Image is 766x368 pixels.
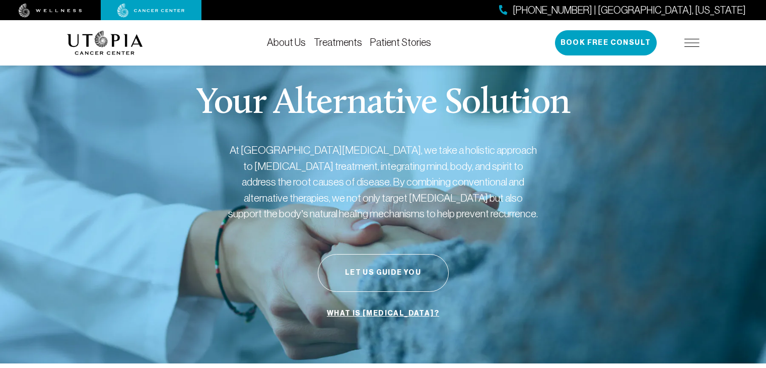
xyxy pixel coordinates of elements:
a: [PHONE_NUMBER] | [GEOGRAPHIC_DATA], [US_STATE] [499,3,746,18]
img: logo [67,31,143,55]
img: wellness [19,4,82,18]
img: icon-hamburger [684,39,700,47]
a: Treatments [314,37,362,48]
a: What is [MEDICAL_DATA]? [324,304,442,323]
span: [PHONE_NUMBER] | [GEOGRAPHIC_DATA], [US_STATE] [513,3,746,18]
button: Let Us Guide You [318,254,449,292]
img: cancer center [117,4,185,18]
a: Patient Stories [370,37,431,48]
p: Your Alternative Solution [196,86,570,122]
a: About Us [267,37,306,48]
p: At [GEOGRAPHIC_DATA][MEDICAL_DATA], we take a holistic approach to [MEDICAL_DATA] treatment, inte... [227,142,539,222]
button: Book Free Consult [555,30,657,55]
